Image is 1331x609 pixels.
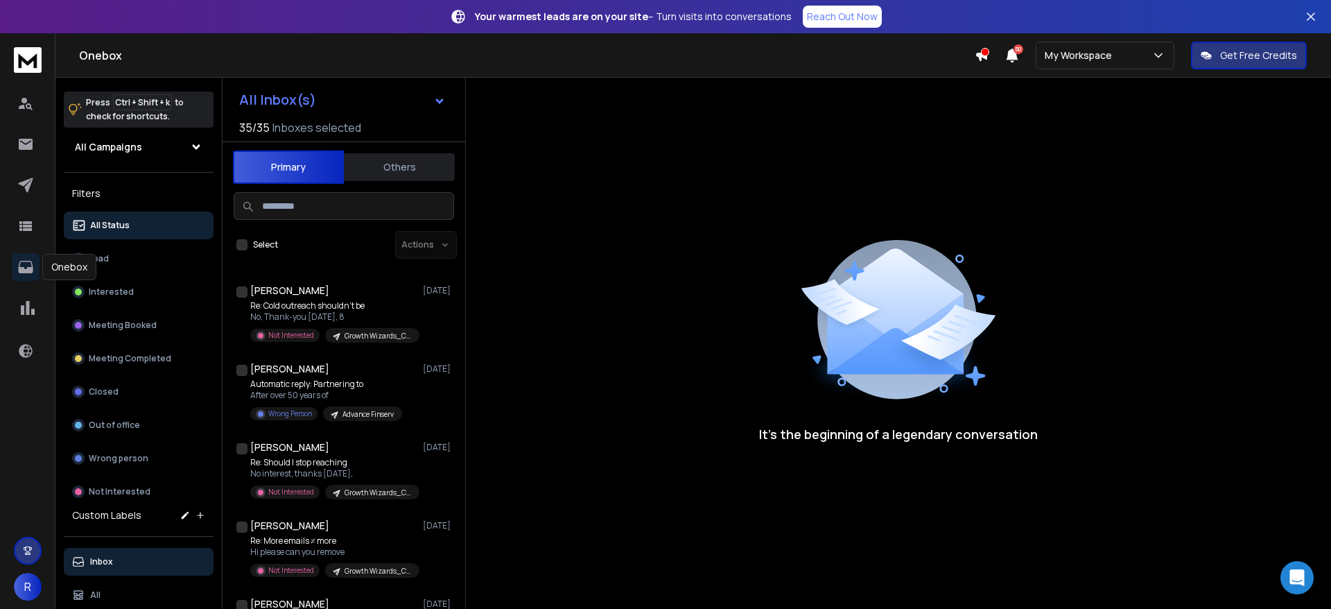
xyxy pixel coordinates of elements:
button: Get Free Credits [1191,42,1307,69]
button: R [14,573,42,601]
p: It’s the beginning of a legendary conversation [759,424,1038,444]
button: Wrong person [64,445,214,472]
button: Meeting Booked [64,311,214,339]
p: All Status [90,220,130,231]
p: Wrong person [89,453,148,464]
p: Reach Out Now [807,10,878,24]
h1: [PERSON_NAME] [250,519,329,533]
p: [DATE] [423,442,454,453]
p: Hi please can you remove [250,547,417,558]
p: [DATE] [423,363,454,375]
span: 50 [1014,44,1023,54]
p: No, Thank-you [DATE], 8 [250,311,417,323]
button: All Inbox(s) [228,86,457,114]
p: Out of office [89,420,140,431]
p: Wrong Person [268,409,312,419]
p: Closed [89,386,119,397]
p: Interested [89,286,134,298]
img: logo [14,47,42,73]
p: Inbox [90,556,113,567]
p: All [90,590,101,601]
div: Onebox [42,254,96,280]
h1: [PERSON_NAME] [250,440,329,454]
button: All Campaigns [64,133,214,161]
strong: Your warmest leads are on your site [475,10,648,23]
p: Meeting Booked [89,320,157,331]
button: All [64,581,214,609]
p: After over 50 years of [250,390,402,401]
p: Not Interested [268,487,314,497]
button: Closed [64,378,214,406]
h1: [PERSON_NAME] [250,284,329,298]
button: Out of office [64,411,214,439]
span: 35 / 35 [239,119,270,136]
div: Open Intercom Messenger [1280,561,1314,594]
button: Not Interested [64,478,214,506]
h3: Inboxes selected [272,119,361,136]
p: [DATE] [423,520,454,531]
h1: [PERSON_NAME] [250,362,329,376]
span: Ctrl + Shift + k [113,94,172,110]
p: Re: Should I stop reaching [250,457,417,468]
p: Not Interested [268,330,314,341]
p: Get Free Credits [1220,49,1297,62]
button: Lead [64,245,214,273]
h1: Onebox [79,47,975,64]
button: Meeting Completed [64,345,214,372]
h3: Custom Labels [72,508,141,522]
p: [DATE] [423,285,454,296]
p: My Workspace [1045,49,1117,62]
p: Meeting Completed [89,353,171,364]
h3: Filters [64,184,214,203]
button: Inbox [64,548,214,576]
p: Lead [89,253,109,264]
p: Growth Wizards_Cold Email_UK [345,488,411,498]
label: Select [253,239,278,250]
p: Re: Cold outreach shouldn’t be [250,300,417,311]
p: Automatic reply: Partnering to [250,379,402,390]
p: Not Interested [89,486,150,497]
p: Re: More emails ≠ more [250,535,417,547]
button: Primary [233,151,344,184]
p: Growth Wizards_Cold Email_UK [345,566,411,576]
p: Advance Finserv [342,409,394,420]
a: Reach Out Now [803,6,882,28]
p: Press to check for shortcuts. [86,96,184,123]
h1: All Inbox(s) [239,93,316,107]
button: Interested [64,278,214,306]
p: Growth Wizards_Cold Email_UK [345,331,411,341]
p: – Turn visits into conversations [475,10,792,24]
h1: All Campaigns [75,140,142,154]
p: No interest, thanks [DATE], [250,468,417,479]
button: Others [344,152,455,182]
button: All Status [64,212,214,239]
p: Not Interested [268,565,314,576]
